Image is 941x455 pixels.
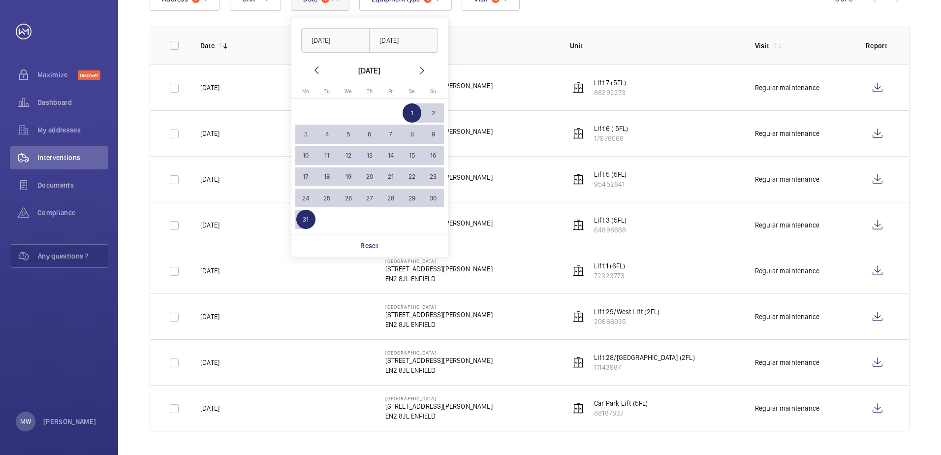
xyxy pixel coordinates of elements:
[380,124,401,145] button: March 7, 2025
[200,312,220,322] p: [DATE]
[594,124,628,133] p: Lift 6 ( 5FL)
[43,417,96,426] p: [PERSON_NAME]
[594,169,627,179] p: Lift 5 (5FL)
[359,145,380,166] button: March 13, 2025
[594,261,625,271] p: Lift 1 (6FL)
[423,188,444,209] button: March 30, 2025
[339,167,358,187] span: 19
[423,124,444,145] button: March 9, 2025
[385,365,493,375] p: EN2 8JL ENFIELD
[594,398,648,408] p: Car Park Lift (5FL)
[594,271,625,281] p: 72323773
[339,189,358,208] span: 26
[37,208,108,218] span: Compliance
[317,167,337,187] span: 18
[755,41,770,51] p: Visit
[302,88,309,95] span: Mo
[301,28,370,53] input: DD/MM/YYYY
[424,103,443,123] span: 2
[385,320,493,329] p: EN2 8JL ENFIELD
[296,146,315,165] span: 10
[594,88,626,97] p: 88292273
[755,403,819,413] div: Regular maintenance
[380,145,401,166] button: March 14, 2025
[358,65,380,76] div: [DATE]
[37,97,108,107] span: Dashboard
[401,102,422,124] button: March 1, 2025
[317,189,337,208] span: 25
[37,153,108,162] span: Interventions
[38,251,108,261] span: Any questions ?
[594,215,627,225] p: Lift 3 (5FL)
[317,125,337,144] span: 4
[380,188,401,209] button: March 28, 2025
[200,41,215,51] p: Date
[755,312,819,322] div: Regular maintenance
[296,167,315,187] span: 17
[403,167,422,187] span: 22
[401,145,422,166] button: March 15, 2025
[430,88,436,95] span: Su
[200,83,220,93] p: [DATE]
[755,83,819,93] div: Regular maintenance
[295,166,316,187] button: March 17, 2025
[295,124,316,145] button: March 3, 2025
[385,356,493,365] p: [STREET_ADDRESS][PERSON_NAME]
[594,353,695,362] p: Lift 28/[GEOGRAPHIC_DATA] (2FL)
[359,188,380,209] button: March 27, 2025
[295,209,316,230] button: March 31, 2025
[200,174,220,184] p: [DATE]
[200,266,220,276] p: [DATE]
[295,145,316,166] button: March 10, 2025
[37,70,78,80] span: Maximize
[385,350,493,356] p: [GEOGRAPHIC_DATA]
[296,125,315,144] span: 3
[572,173,584,185] img: elevator.svg
[572,128,584,139] img: elevator.svg
[360,146,379,165] span: 13
[385,264,493,274] p: [STREET_ADDRESS][PERSON_NAME]
[594,179,627,189] p: 95452841
[409,88,415,95] span: Sa
[385,401,493,411] p: [STREET_ADDRESS][PERSON_NAME]
[345,88,352,95] span: We
[866,41,889,51] p: Report
[424,125,443,144] span: 9
[572,219,584,231] img: elevator.svg
[572,311,584,323] img: elevator.svg
[381,189,400,208] span: 28
[359,124,380,145] button: March 6, 2025
[338,124,359,145] button: March 5, 2025
[401,188,422,209] button: March 29, 2025
[424,189,443,208] span: 30
[360,125,379,144] span: 6
[367,88,373,95] span: Th
[385,41,555,51] p: Address
[78,70,100,80] span: Discover
[572,265,584,277] img: elevator.svg
[385,411,493,421] p: EN2 8JL ENFIELD
[403,103,422,123] span: 1
[338,166,359,187] button: March 19, 2025
[360,189,379,208] span: 27
[594,408,648,418] p: 88187837
[381,146,400,165] span: 14
[380,166,401,187] button: March 21, 2025
[385,274,493,284] p: EN2 8JL ENFIELD
[572,357,584,368] img: elevator.svg
[381,167,400,187] span: 21
[381,125,400,144] span: 7
[572,402,584,414] img: elevator.svg
[316,145,338,166] button: March 11, 2025
[316,124,338,145] button: March 4, 2025
[423,166,444,187] button: March 23, 2025
[316,188,338,209] button: March 25, 2025
[594,317,659,326] p: 20666035
[755,174,819,184] div: Regular maintenance
[385,304,493,310] p: [GEOGRAPHIC_DATA]
[570,41,739,51] p: Unit
[572,82,584,94] img: elevator.svg
[360,241,378,251] p: Reset
[594,307,659,317] p: Lift 29/West Lift (2FL)
[359,166,380,187] button: March 20, 2025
